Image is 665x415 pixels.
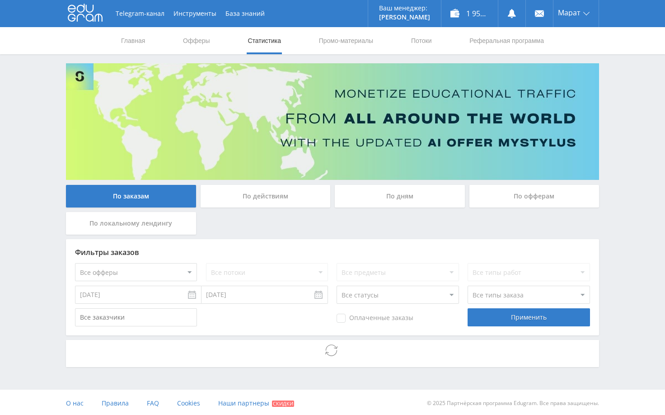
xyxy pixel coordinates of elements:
[66,212,196,235] div: По локальному лендингу
[66,185,196,207] div: По заказам
[558,9,581,16] span: Марат
[218,399,269,407] span: Наши партнеры
[272,401,294,407] span: Скидки
[201,185,331,207] div: По действиям
[147,399,159,407] span: FAQ
[318,27,374,54] a: Промо-материалы
[379,5,430,12] p: Ваш менеджер:
[177,399,200,407] span: Cookies
[102,399,129,407] span: Правила
[379,14,430,21] p: [PERSON_NAME]
[66,63,599,180] img: Banner
[182,27,211,54] a: Офферы
[469,185,599,207] div: По офферам
[410,27,433,54] a: Потоки
[337,314,413,323] span: Оплаченные заказы
[247,27,282,54] a: Статистика
[468,308,590,326] div: Применить
[335,185,465,207] div: По дням
[75,248,590,256] div: Фильтры заказов
[66,399,84,407] span: О нас
[468,27,545,54] a: Реферальная программа
[75,308,197,326] input: Все заказчики
[120,27,146,54] a: Главная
